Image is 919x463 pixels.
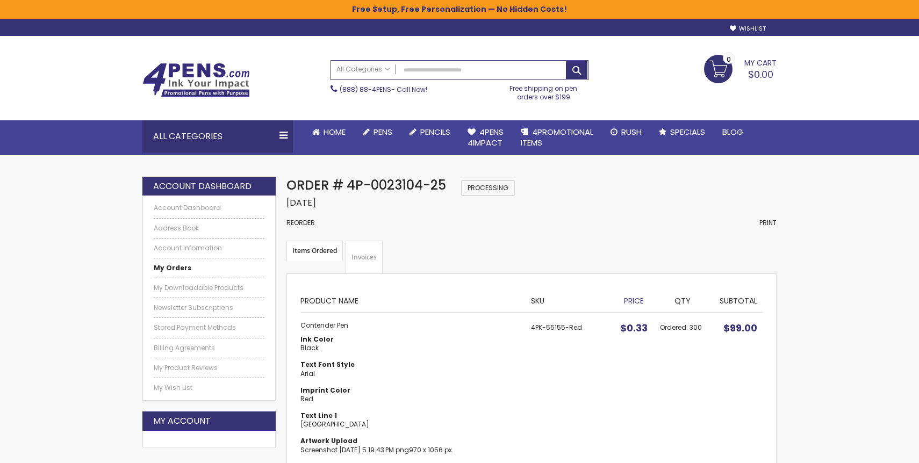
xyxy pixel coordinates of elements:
[300,446,521,454] dd: 970 x 1056 px.
[374,126,392,138] span: Pens
[154,364,264,372] a: My Product Reviews
[154,264,264,272] a: My Orders
[710,287,763,312] th: Subtotal
[286,218,315,227] a: Reorder
[153,415,211,427] strong: My Account
[300,395,521,403] dd: Red
[340,85,391,94] a: (888) 88-4PENS
[512,120,602,155] a: 4PROMOTIONALITEMS
[722,126,743,138] span: Blog
[759,219,777,227] a: Print
[154,224,264,233] a: Address Book
[153,180,252,192] strong: Account Dashboard
[300,287,526,312] th: Product Name
[154,284,264,292] a: My Downloadable Products
[142,63,250,97] img: 4Pens Custom Pens and Promotional Products
[620,321,648,335] span: $0.33
[602,120,650,144] a: Rush
[300,445,409,454] a: Screenshot [DATE] 5.19.43 PM.png
[354,120,401,144] a: Pens
[154,303,264,312] a: Newsletter Subscriptions
[340,85,427,94] span: - Call Now!
[660,323,690,332] span: Ordered
[621,126,642,138] span: Rush
[300,420,521,429] dd: [GEOGRAPHIC_DATA]
[690,323,702,332] span: 300
[759,218,777,227] span: Print
[300,370,521,378] dd: Arial
[704,55,777,82] a: $0.00 0
[300,335,521,344] dt: Ink Color
[670,126,705,138] span: Specials
[723,321,757,335] span: $99.00
[521,126,593,148] span: 4PROMOTIONAL ITEMS
[420,126,450,138] span: Pencils
[300,386,521,395] dt: Imprint Color
[300,411,521,420] dt: Text Line 1
[286,176,446,194] span: Order # 4P-0023104-25
[331,61,396,78] a: All Categories
[154,204,264,212] a: Account Dashboard
[154,384,264,392] a: My Wish List
[336,65,390,74] span: All Categories
[154,263,191,272] strong: My Orders
[526,287,613,312] th: SKU
[154,244,264,252] a: Account Information
[714,120,752,144] a: Blog
[461,180,515,196] span: Processing
[300,344,521,352] dd: Black
[468,126,504,148] span: 4Pens 4impact
[499,80,589,102] div: Free shipping on pen orders over $199
[459,120,512,155] a: 4Pens4impact
[154,323,264,332] a: Stored Payment Methods
[727,54,731,64] span: 0
[613,287,654,312] th: Price
[300,437,521,445] dt: Artwork Upload
[300,360,521,369] dt: Text Font Style
[286,241,343,261] strong: Items Ordered
[154,344,264,352] a: Billing Agreements
[730,25,766,33] a: Wishlist
[304,120,354,144] a: Home
[324,126,346,138] span: Home
[142,120,293,153] div: All Categories
[748,68,773,81] span: $0.00
[401,120,459,144] a: Pencils
[300,321,521,330] strong: Contender Pen
[346,241,383,274] a: Invoices
[655,287,710,312] th: Qty
[286,197,316,209] span: [DATE]
[650,120,714,144] a: Specials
